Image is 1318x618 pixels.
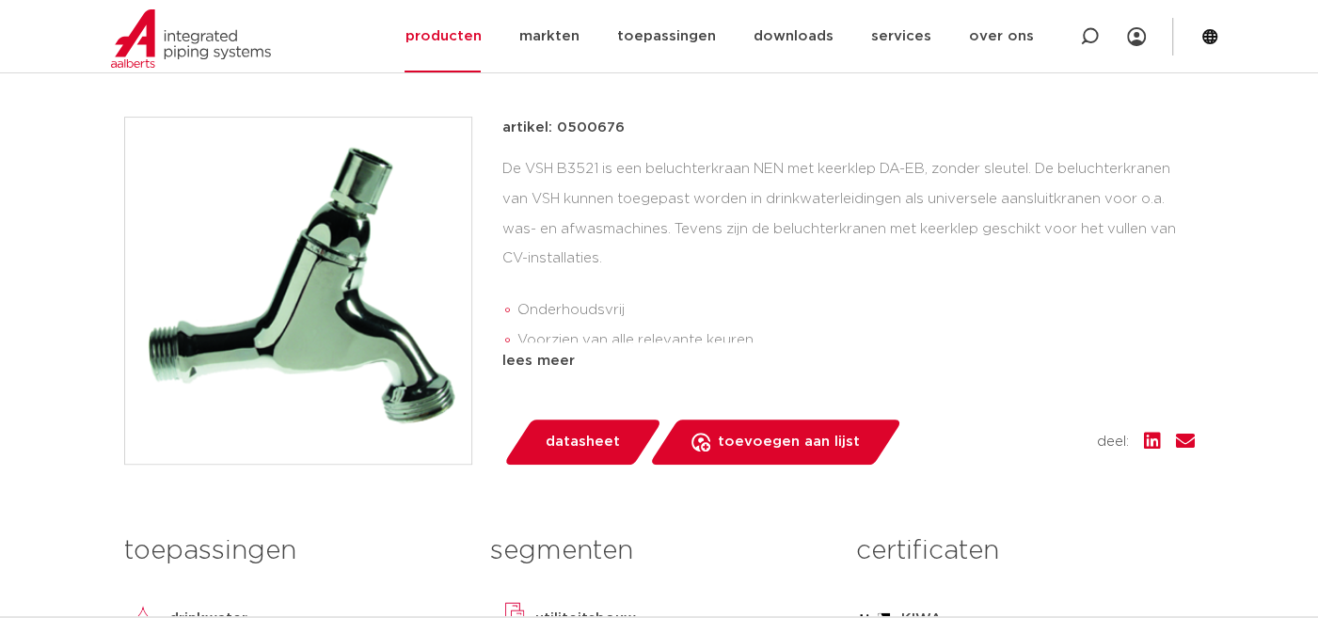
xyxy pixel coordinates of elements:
[502,420,662,465] a: datasheet
[546,427,620,457] span: datasheet
[1097,431,1129,453] span: deel:
[856,532,1194,570] h3: certificaten
[502,117,625,139] p: artikel: 0500676
[502,350,1195,372] div: lees meer
[517,295,1195,325] li: Onderhoudsvrij
[490,532,828,570] h3: segmenten
[718,427,860,457] span: toevoegen aan lijst
[502,154,1195,342] div: De VSH B3521 is een beluchterkraan NEN met keerklep DA-EB, zonder sleutel. De beluchterkranen van...
[124,532,462,570] h3: toepassingen
[1127,16,1146,57] div: my IPS
[517,325,1195,356] li: Voorzien van alle relevante keuren
[125,118,471,464] img: Product Image for VSH beluchterkraan NEN DA-EB (geen sleutel) MM G1/2"xG3/4"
